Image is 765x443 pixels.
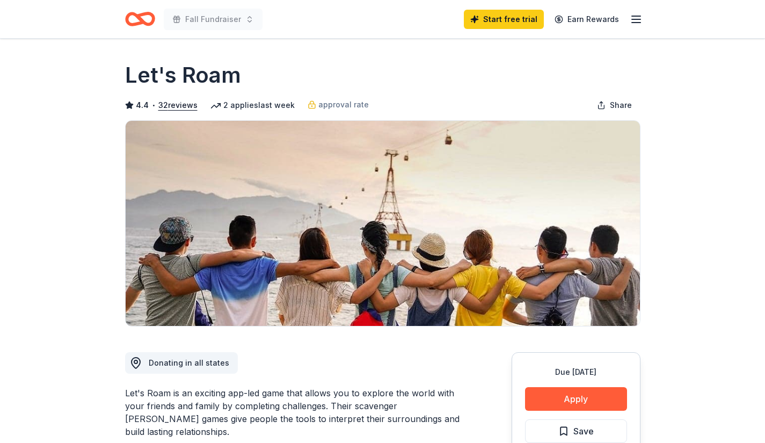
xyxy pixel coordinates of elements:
[588,95,640,116] button: Share
[164,9,263,30] button: Fall Fundraiser
[125,387,460,438] div: Let's Roam is an exciting app-led game that allows you to explore the world with your friends and...
[125,60,241,90] h1: Let's Roam
[126,121,640,326] img: Image for Let's Roam
[318,98,369,111] span: approval rate
[136,99,149,112] span: 4.4
[185,13,241,26] span: Fall Fundraiser
[525,419,627,443] button: Save
[525,387,627,411] button: Apply
[464,10,544,29] a: Start free trial
[308,98,369,111] a: approval rate
[210,99,295,112] div: 2 applies last week
[610,99,632,112] span: Share
[525,366,627,379] div: Due [DATE]
[125,6,155,32] a: Home
[158,99,198,112] button: 32reviews
[548,10,625,29] a: Earn Rewards
[151,101,155,110] span: •
[149,358,229,367] span: Donating in all states
[573,424,594,438] span: Save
